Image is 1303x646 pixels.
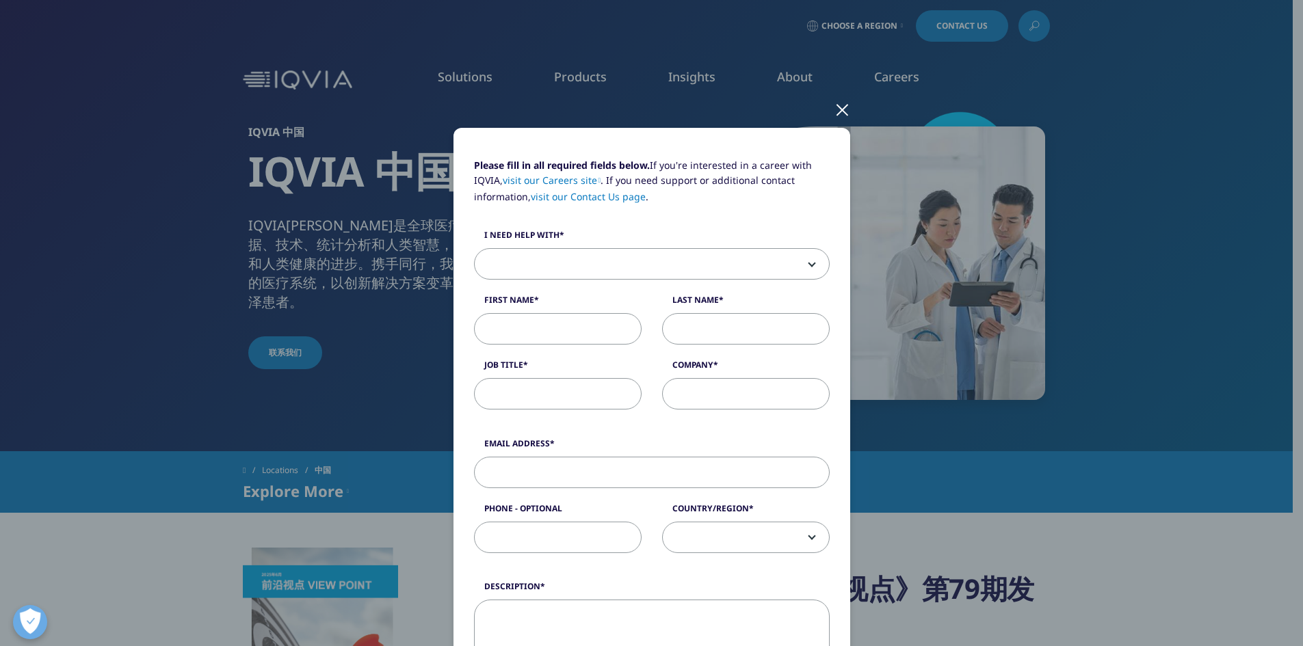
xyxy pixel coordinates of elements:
label: Job Title [474,359,642,378]
label: Phone - Optional [474,502,642,522]
label: I need help with [474,229,830,248]
label: Last Name [662,294,830,313]
label: Company [662,359,830,378]
label: First Name [474,294,642,313]
strong: Please fill in all required fields below. [474,159,650,172]
a: visit our Contact Us page [531,190,646,203]
label: Description [474,580,830,600]
a: visit our Careers site [503,174,601,187]
button: Open Preferences [13,605,47,639]
p: If you're interested in a career with IQVIA, . If you need support or additional contact informat... [474,158,830,215]
label: Email Address [474,438,830,457]
label: Country/Region [662,502,830,522]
